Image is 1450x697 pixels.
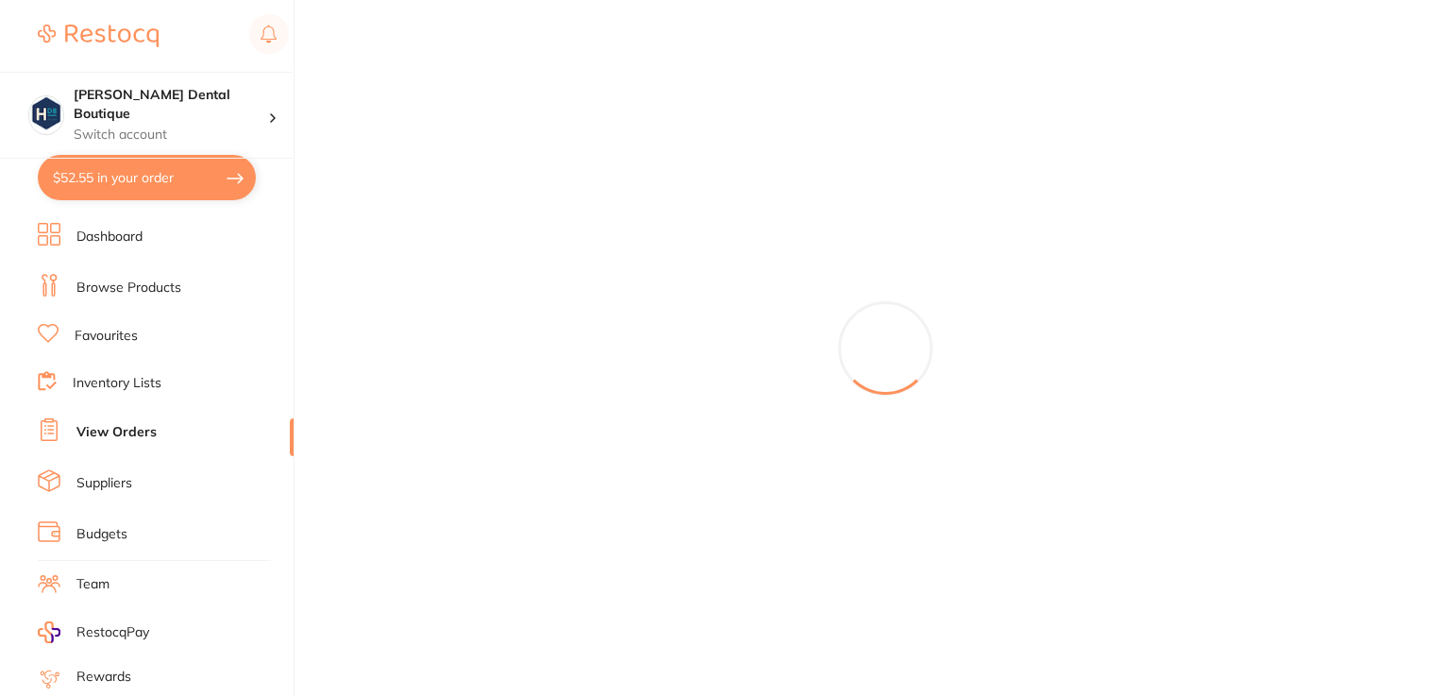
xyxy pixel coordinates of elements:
[74,126,268,144] p: Switch account
[76,279,181,297] a: Browse Products
[38,155,256,200] button: $52.55 in your order
[38,621,60,643] img: RestocqPay
[38,14,159,58] a: Restocq Logo
[76,525,127,544] a: Budgets
[38,621,149,643] a: RestocqPay
[29,96,63,130] img: Harris Dental Boutique
[76,623,149,642] span: RestocqPay
[74,86,268,123] h4: Harris Dental Boutique
[76,228,143,246] a: Dashboard
[38,25,159,47] img: Restocq Logo
[73,374,161,393] a: Inventory Lists
[76,575,110,594] a: Team
[75,327,138,346] a: Favourites
[76,423,157,442] a: View Orders
[76,474,132,493] a: Suppliers
[76,668,131,687] a: Rewards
